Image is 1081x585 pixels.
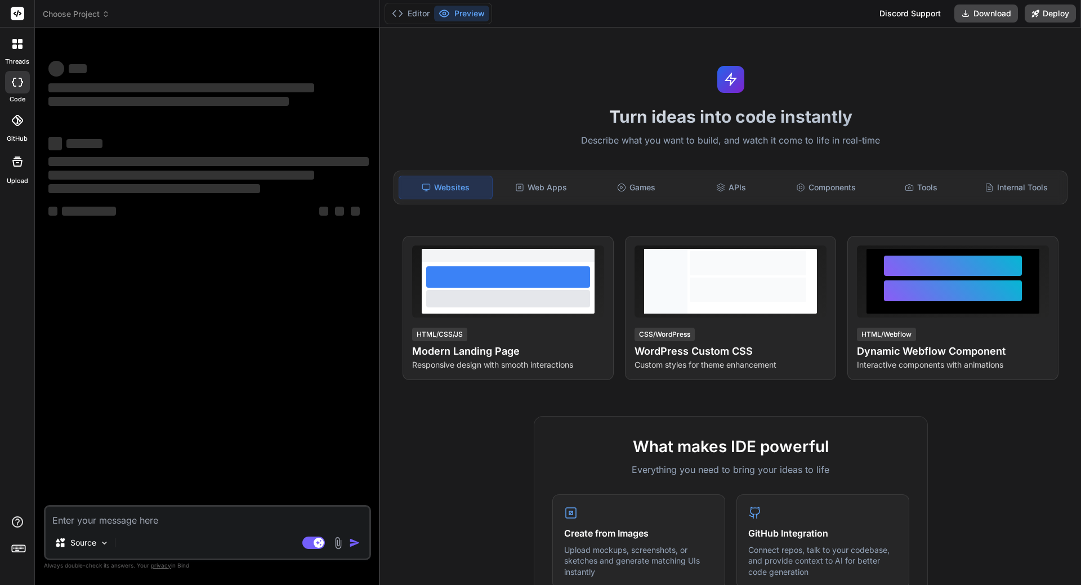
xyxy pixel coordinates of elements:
button: Download [954,5,1018,23]
span: ‌ [48,97,289,106]
span: ‌ [66,139,102,148]
span: ‌ [319,207,328,216]
span: ‌ [48,184,260,193]
p: Always double-check its answers. Your in Bind [44,560,371,571]
button: Preview [434,6,489,21]
p: Custom styles for theme enhancement [635,359,827,370]
span: ‌ [48,137,62,150]
img: icon [349,537,360,548]
div: Web Apps [495,176,588,199]
p: Source [70,537,96,548]
span: privacy [151,562,171,569]
div: CSS/WordPress [635,328,695,341]
div: Discord Support [873,5,948,23]
h4: Modern Landing Page [412,343,604,359]
button: Editor [387,6,434,21]
span: ‌ [48,171,314,180]
p: Interactive components with animations [857,359,1049,370]
p: Responsive design with smooth interactions [412,359,604,370]
div: Tools [875,176,968,199]
div: APIs [685,176,778,199]
div: Websites [399,176,493,199]
span: ‌ [48,61,64,77]
span: ‌ [335,207,344,216]
h4: WordPress Custom CSS [635,343,827,359]
span: ‌ [48,207,57,216]
span: ‌ [48,157,369,166]
button: Deploy [1025,5,1076,23]
span: ‌ [69,64,87,73]
p: Upload mockups, screenshots, or sketches and generate matching UIs instantly [564,544,713,578]
label: threads [5,57,29,66]
p: Describe what you want to build, and watch it come to life in real-time [387,133,1074,148]
div: HTML/Webflow [857,328,916,341]
span: Choose Project [43,8,110,20]
h4: GitHub Integration [748,526,897,540]
div: Internal Tools [970,176,1062,199]
h4: Create from Images [564,526,713,540]
h4: Dynamic Webflow Component [857,343,1049,359]
span: ‌ [48,83,314,92]
span: ‌ [351,207,360,216]
span: ‌ [62,207,116,216]
img: attachment [332,537,345,550]
img: Pick Models [100,538,109,548]
p: Everything you need to bring your ideas to life [552,463,909,476]
div: Games [590,176,683,199]
h1: Turn ideas into code instantly [387,106,1074,127]
div: Components [780,176,873,199]
p: Connect repos, talk to your codebase, and provide context to AI for better code generation [748,544,897,578]
label: code [10,95,25,104]
h2: What makes IDE powerful [552,435,909,458]
div: HTML/CSS/JS [412,328,467,341]
label: Upload [7,176,28,186]
label: GitHub [7,134,28,144]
